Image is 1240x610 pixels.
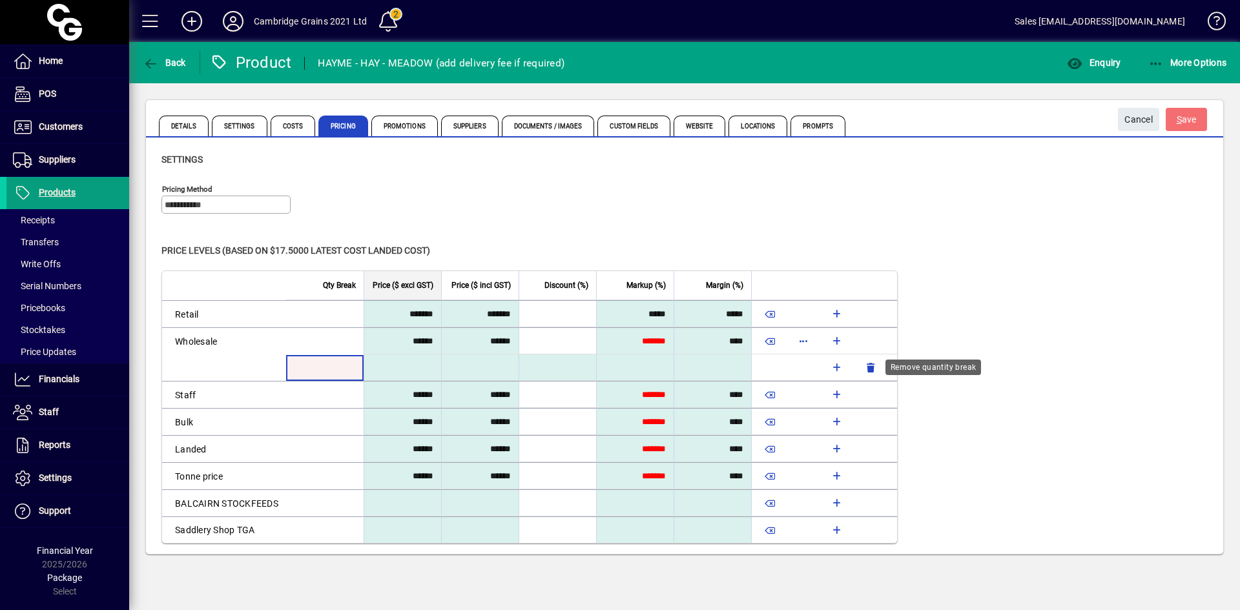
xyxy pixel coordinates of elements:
div: Cambridge Grains 2021 Ltd [254,11,367,32]
span: Discount (%) [544,278,588,292]
span: Settings [212,116,267,136]
td: Landed [162,435,286,462]
span: Transfers [13,237,59,247]
div: Remove quantity break [885,360,981,375]
span: Write Offs [13,259,61,269]
span: Costs [271,116,316,136]
a: Reports [6,429,129,462]
span: Suppliers [441,116,499,136]
span: Locations [728,116,787,136]
div: Product [210,52,292,73]
span: Enquiry [1067,57,1121,68]
a: Financials [6,363,129,396]
span: Financials [39,374,79,384]
span: POS [39,88,56,99]
span: Pricing [318,116,368,136]
button: Add [171,10,212,33]
td: Saddlery Shop TGA [162,516,286,543]
span: Price ($ incl GST) [451,278,511,292]
span: Website [674,116,726,136]
td: Wholesale [162,327,286,354]
td: Retail [162,300,286,327]
span: Price ($ excl GST) [373,278,433,292]
span: Details [159,116,209,136]
span: Promotions [371,116,438,136]
a: Receipts [6,209,129,231]
span: S [1177,114,1182,125]
a: Knowledge Base [1198,3,1224,45]
app-page-header-button: Back [129,51,200,74]
span: Support [39,505,71,516]
button: More options [793,330,814,351]
a: Stocktakes [6,319,129,341]
span: Back [143,57,186,68]
span: Price levels (based on $17.5000 Latest cost landed cost) [161,245,430,256]
a: Price Updates [6,341,129,363]
span: Products [39,187,76,198]
span: Cancel [1124,109,1153,130]
button: Cancel [1118,108,1159,131]
td: Bulk [162,408,286,435]
td: Tonne price [162,462,286,489]
span: Markup (%) [626,278,666,292]
td: Staff [162,381,286,408]
span: Documents / Images [502,116,595,136]
span: Margin (%) [706,278,743,292]
span: Settings [39,473,72,483]
button: Profile [212,10,254,33]
button: Enquiry [1064,51,1124,74]
a: Customers [6,111,129,143]
div: HAYME - HAY - MEADOW (add delivery fee if required) [318,53,564,74]
a: Serial Numbers [6,275,129,297]
a: Pricebooks [6,297,129,319]
span: Package [47,573,82,583]
a: Home [6,45,129,77]
a: Settings [6,462,129,494]
span: Receipts [13,215,55,225]
button: Back [139,51,189,74]
span: Qty Break [323,278,356,292]
span: ave [1177,109,1197,130]
span: Settings [161,154,203,165]
span: Staff [39,407,59,417]
span: Financial Year [37,545,93,556]
div: Sales [EMAIL_ADDRESS][DOMAIN_NAME] [1015,11,1185,32]
span: Prompts [790,116,845,136]
span: Pricebooks [13,303,65,313]
span: More Options [1148,57,1227,68]
span: Customers [39,121,83,132]
button: Save [1166,108,1207,131]
a: POS [6,78,129,110]
a: Write Offs [6,253,129,275]
button: More Options [1145,51,1230,74]
span: Reports [39,440,70,450]
a: Support [6,495,129,527]
mat-label: Pricing method [162,185,212,194]
a: Transfers [6,231,129,253]
span: Suppliers [39,154,76,165]
a: Suppliers [6,144,129,176]
span: Serial Numbers [13,281,81,291]
a: Staff [6,396,129,429]
span: Home [39,56,63,66]
span: Price Updates [13,347,76,357]
span: Custom Fields [597,116,670,136]
span: Stocktakes [13,325,65,335]
td: BALCAIRN STOCKFEEDS [162,489,286,516]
